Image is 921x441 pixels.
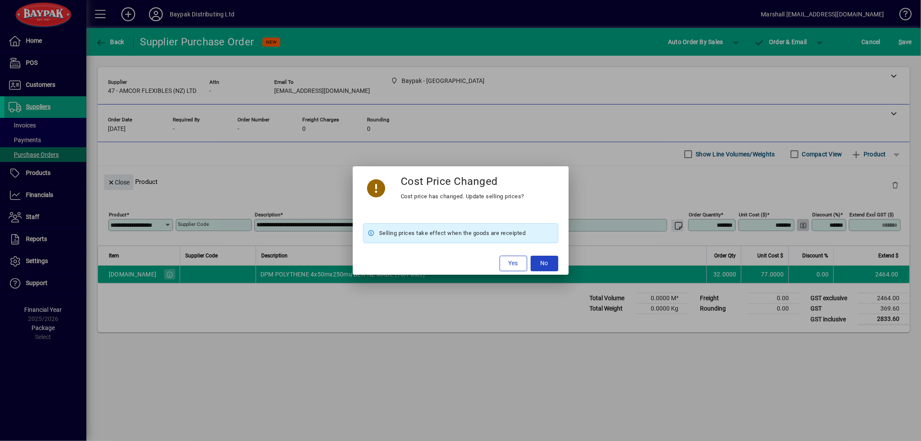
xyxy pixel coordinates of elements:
[500,256,527,271] button: Yes
[401,191,524,202] div: Cost price has changed. Update selling prices?
[509,259,518,268] span: Yes
[379,228,526,238] span: Selling prices take effect when the goods are receipted
[531,256,558,271] button: No
[401,175,498,187] h3: Cost Price Changed
[541,259,548,268] span: No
